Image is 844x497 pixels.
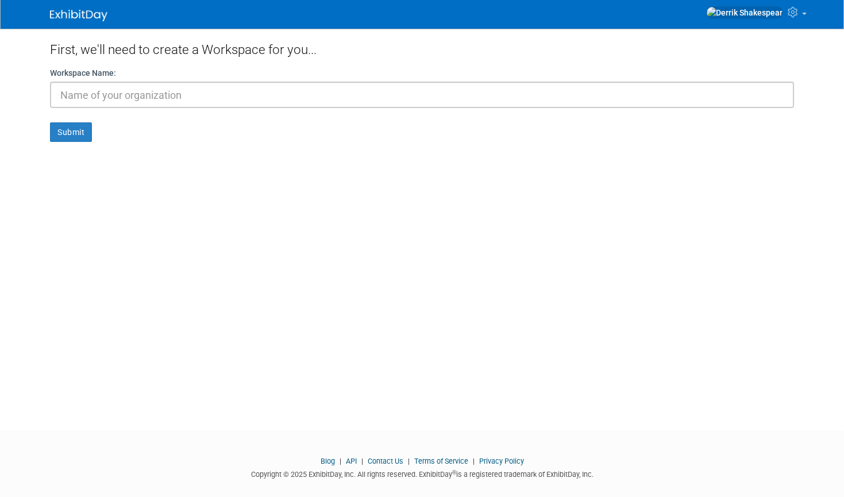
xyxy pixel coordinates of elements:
div: First, we'll need to create a Workspace for you... [50,29,794,67]
a: Blog [321,457,335,465]
img: ExhibitDay [50,10,107,21]
span: | [405,457,413,465]
span: | [470,457,477,465]
span: | [359,457,366,465]
sup: ® [452,469,456,476]
a: API [346,457,357,465]
button: Submit [50,122,92,142]
a: Contact Us [368,457,403,465]
label: Workspace Name: [50,67,116,79]
span: | [337,457,344,465]
input: Name of your organization [50,82,794,108]
img: Derrik Shakespear [706,6,783,19]
a: Terms of Service [414,457,468,465]
a: Privacy Policy [479,457,524,465]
